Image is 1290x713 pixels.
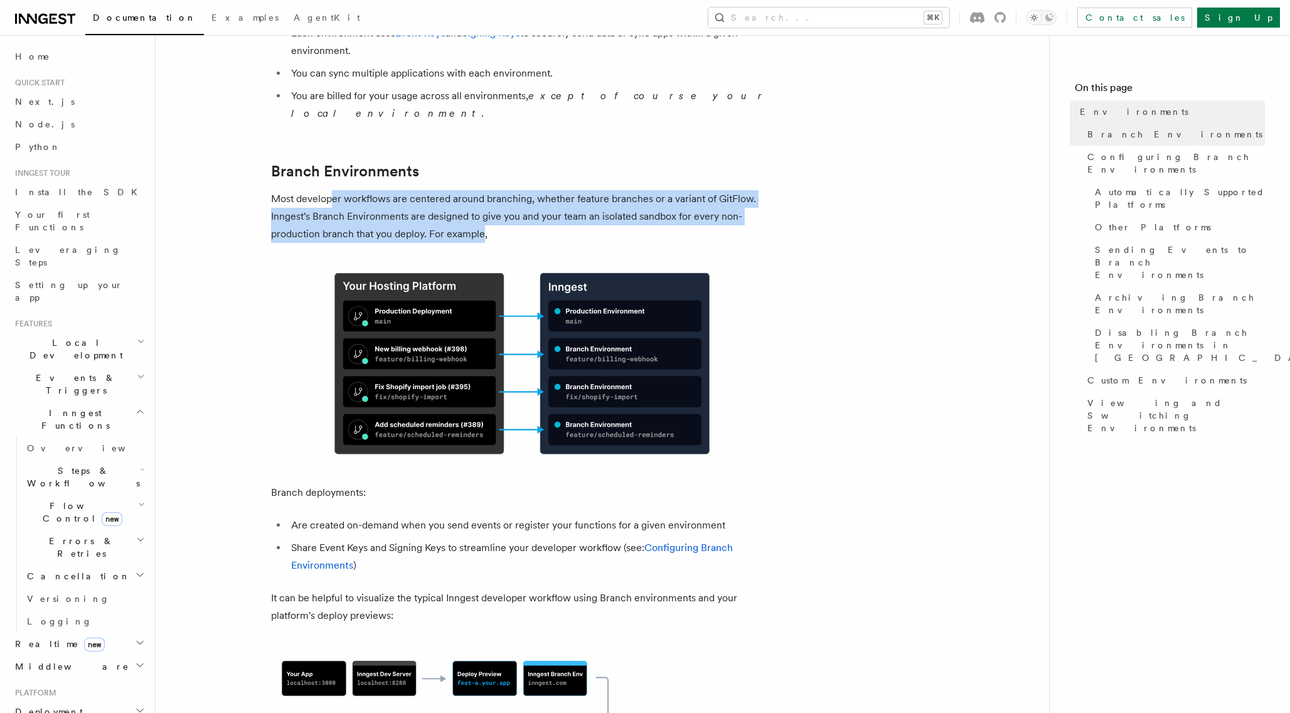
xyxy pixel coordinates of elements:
[22,565,147,587] button: Cancellation
[22,464,140,490] span: Steps & Workflows
[27,594,110,604] span: Versioning
[15,119,75,129] span: Node.js
[286,4,368,34] a: AgentKit
[1095,244,1265,281] span: Sending Events to Branch Environments
[10,203,147,239] a: Your first Functions
[22,587,147,610] a: Versioning
[10,136,147,158] a: Python
[1090,216,1265,239] a: Other Platforms
[10,633,147,655] button: Realtimenew
[15,187,145,197] span: Install the SDK
[15,142,61,152] span: Python
[10,239,147,274] a: Leveraging Steps
[1077,8,1192,28] a: Contact sales
[84,638,105,651] span: new
[204,4,286,34] a: Examples
[10,638,105,650] span: Realtime
[1197,8,1280,28] a: Sign Up
[287,517,773,534] li: Are created on-demand when you send events or register your functions for a given environment
[271,263,773,464] img: Branch Environments mapping to your hosting platform's deployment previews
[10,331,147,367] button: Local Development
[287,539,773,574] li: Share Event Keys and Signing Keys to streamline your developer workflow (see: )
[287,24,773,60] li: Each environment uses and to securely send data or sync apps within a given environment.
[22,459,147,495] button: Steps & Workflows
[10,407,136,432] span: Inngest Functions
[102,512,122,526] span: new
[10,660,129,673] span: Middleware
[22,530,147,565] button: Errors & Retries
[10,113,147,136] a: Node.js
[22,570,131,582] span: Cancellation
[10,319,52,329] span: Features
[10,78,65,88] span: Quick start
[22,437,147,459] a: Overview
[10,181,147,203] a: Install the SDK
[1082,369,1265,392] a: Custom Environments
[85,4,204,35] a: Documentation
[1090,239,1265,286] a: Sending Events to Branch Environments
[1087,151,1265,176] span: Configuring Branch Environments
[708,8,949,28] button: Search...⌘K
[1080,105,1188,118] span: Environments
[291,90,767,119] em: except of course your local environment
[1090,286,1265,321] a: Archiving Branch Environments
[1082,392,1265,439] a: Viewing and Switching Environments
[10,90,147,113] a: Next.js
[271,589,773,625] p: It can be helpful to visualize the typical Inngest developer workflow using Branch environments a...
[1075,100,1265,123] a: Environments
[10,274,147,309] a: Setting up your app
[15,50,50,63] span: Home
[924,11,942,24] kbd: ⌘K
[1082,123,1265,146] a: Branch Environments
[1075,80,1265,100] h4: On this page
[271,190,773,243] p: Most developer workflows are centered around branching, whether feature branches or a variant of ...
[1087,397,1265,434] span: Viewing and Switching Environments
[22,535,136,560] span: Errors & Retries
[271,163,419,180] a: Branch Environments
[10,168,70,178] span: Inngest tour
[10,688,56,698] span: Platform
[22,610,147,633] a: Logging
[93,13,196,23] span: Documentation
[287,65,773,82] li: You can sync multiple applications with each environment.
[10,336,137,362] span: Local Development
[1087,128,1262,141] span: Branch Environments
[27,616,92,626] span: Logging
[287,87,773,122] li: You are billed for your usage across all environments, .
[1087,374,1247,387] span: Custom Environments
[1095,186,1265,211] span: Automatically Supported Platforms
[10,402,147,437] button: Inngest Functions
[27,443,156,453] span: Overview
[15,97,75,107] span: Next.js
[211,13,279,23] span: Examples
[271,484,773,501] p: Branch deployments:
[10,372,137,397] span: Events & Triggers
[1095,291,1265,316] span: Archiving Branch Environments
[1026,10,1057,25] button: Toggle dark mode
[1095,221,1211,233] span: Other Platforms
[10,367,147,402] button: Events & Triggers
[22,495,147,530] button: Flow Controlnew
[10,655,147,678] button: Middleware
[10,437,147,633] div: Inngest Functions
[1090,321,1265,369] a: Disabling Branch Environments in [GEOGRAPHIC_DATA]
[15,210,90,232] span: Your first Functions
[294,13,360,23] span: AgentKit
[22,500,138,525] span: Flow Control
[15,280,123,303] span: Setting up your app
[10,45,147,68] a: Home
[15,245,121,267] span: Leveraging Steps
[1082,146,1265,181] a: Configuring Branch Environments
[1090,181,1265,216] a: Automatically Supported Platforms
